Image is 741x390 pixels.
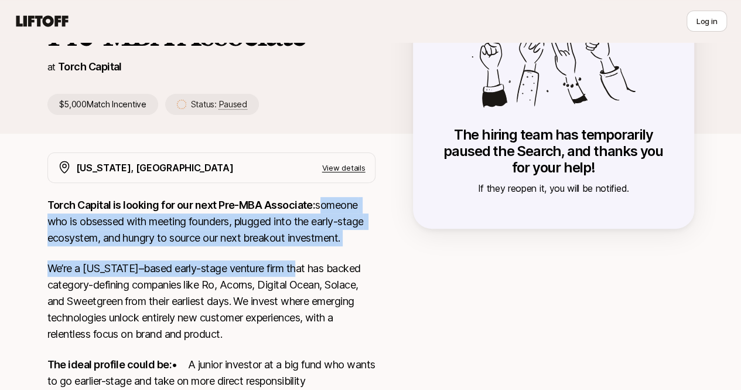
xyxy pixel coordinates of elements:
[47,197,375,246] p: someone who is obsessed with meeting founders, plugged into the early-stage ecosystem, and hungry...
[58,60,122,73] a: Torch Capital
[47,16,375,52] h1: Pre-MBA Associate
[47,94,158,115] p: $5,000 Match Incentive
[191,97,247,111] p: Status:
[76,160,234,175] p: [US_STATE], [GEOGRAPHIC_DATA]
[436,181,671,196] p: If they reopen it, you will be notified.
[322,162,366,174] p: View details
[47,59,56,74] p: at
[47,358,172,371] strong: The ideal profile could be:
[47,199,316,211] strong: Torch Capital is looking for our next Pre-MBA Associate:
[436,127,671,176] p: The hiring team has temporarily paused the Search, and thanks you for your help!
[218,99,247,110] span: Paused
[687,11,727,32] button: Log in
[47,260,375,342] p: We’re a [US_STATE]–based early-stage venture firm that has backed category-defining companies lik...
